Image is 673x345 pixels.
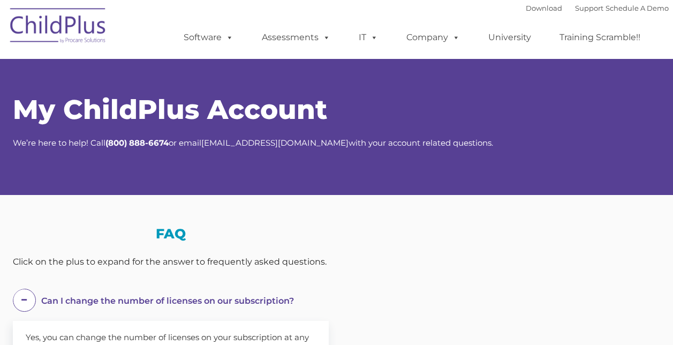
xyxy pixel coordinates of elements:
strong: 800) 888-6674 [108,138,169,148]
h3: FAQ [13,227,329,241]
a: Assessments [251,27,341,48]
a: Training Scramble!! [549,27,651,48]
a: University [478,27,542,48]
font: | [526,4,669,12]
a: Schedule A Demo [606,4,669,12]
a: Support [575,4,603,12]
span: We’re here to help! Call or email with your account related questions. [13,138,493,148]
a: IT [348,27,389,48]
img: ChildPlus by Procare Solutions [5,1,112,54]
strong: ( [105,138,108,148]
a: Software [173,27,244,48]
a: Company [396,27,471,48]
div: Click on the plus to expand for the answer to frequently asked questions. [13,254,329,270]
span: My ChildPlus Account [13,93,327,126]
a: Download [526,4,562,12]
span: Can I change the number of licenses on our subscription? [41,296,294,306]
a: [EMAIL_ADDRESS][DOMAIN_NAME] [201,138,349,148]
